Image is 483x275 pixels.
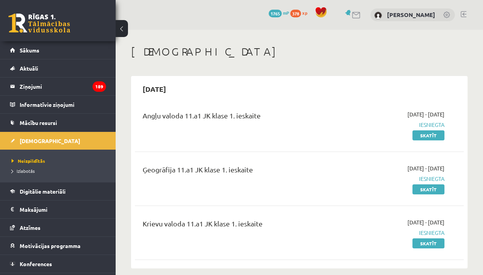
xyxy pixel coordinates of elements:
[12,168,35,174] span: Izlabotās
[143,110,340,125] div: Angļu valoda 11.a1 JK klase 1. ieskaite
[20,188,66,195] span: Digitālie materiāli
[12,158,45,164] span: Neizpildītās
[10,78,106,95] a: Ziņojumi189
[135,80,174,98] h2: [DATE]
[269,10,282,17] span: 1765
[20,137,80,144] span: [DEMOGRAPHIC_DATA]
[412,184,444,194] a: Skatīt
[20,47,39,54] span: Sākums
[352,121,444,129] span: Iesniegta
[143,164,340,179] div: Ģeogrāfija 11.a1 JK klase 1. ieskaite
[10,59,106,77] a: Aktuāli
[20,242,81,249] span: Motivācijas programma
[407,164,444,172] span: [DATE] - [DATE]
[20,78,106,95] legend: Ziņojumi
[10,201,106,218] a: Maksājumi
[290,10,301,17] span: 378
[20,65,38,72] span: Aktuāli
[302,10,307,16] span: xp
[269,10,289,16] a: 1765 mP
[10,41,106,59] a: Sākums
[283,10,289,16] span: mP
[352,229,444,237] span: Iesniegta
[20,96,106,113] legend: Informatīvie ziņojumi
[10,219,106,236] a: Atzīmes
[20,224,40,231] span: Atzīmes
[12,167,108,174] a: Izlabotās
[93,81,106,92] i: 189
[8,13,70,33] a: Rīgas 1. Tālmācības vidusskola
[10,237,106,255] a: Motivācijas programma
[10,132,106,150] a: [DEMOGRAPHIC_DATA]
[352,175,444,183] span: Iesniegta
[10,96,106,113] a: Informatīvie ziņojumi
[412,130,444,140] a: Skatīt
[412,238,444,248] a: Skatīt
[20,119,57,126] span: Mācību resursi
[407,110,444,118] span: [DATE] - [DATE]
[20,260,52,267] span: Konferences
[10,255,106,273] a: Konferences
[143,218,340,233] div: Krievu valoda 11.a1 JK klase 1. ieskaite
[131,45,468,58] h1: [DEMOGRAPHIC_DATA]
[387,11,435,19] a: [PERSON_NAME]
[12,157,108,164] a: Neizpildītās
[10,114,106,132] a: Mācību resursi
[407,218,444,226] span: [DATE] - [DATE]
[290,10,311,16] a: 378 xp
[374,12,382,19] img: Andris Kalniņš
[10,182,106,200] a: Digitālie materiāli
[20,201,106,218] legend: Maksājumi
